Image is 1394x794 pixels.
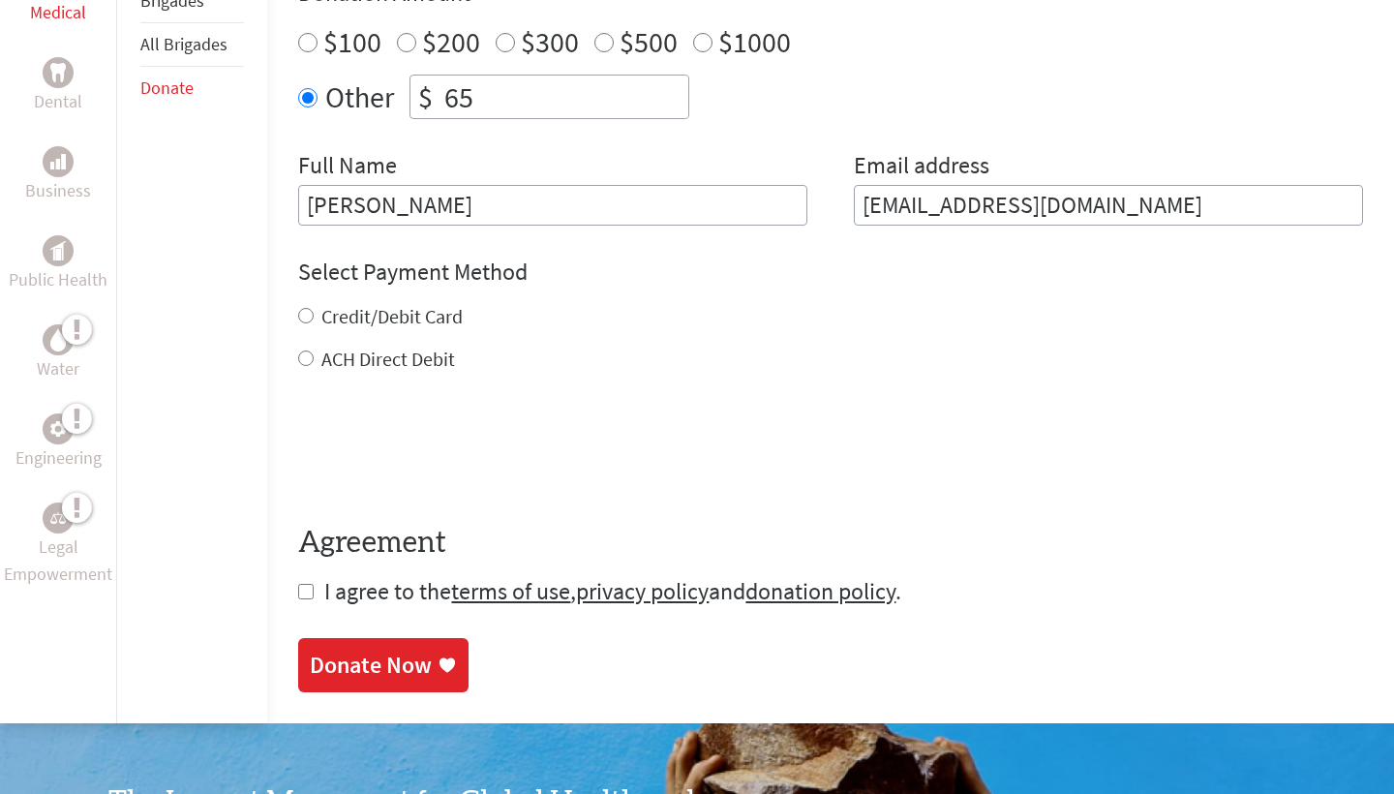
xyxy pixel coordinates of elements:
[298,185,807,226] input: Enter Full Name
[50,421,66,437] img: Engineering
[140,23,244,67] li: All Brigades
[140,76,194,99] a: Donate
[4,534,112,588] p: Legal Empowerment
[9,266,107,293] p: Public Health
[310,650,432,681] div: Donate Now
[718,23,791,60] label: $1000
[854,185,1363,226] input: Your Email
[4,503,112,588] a: Legal EmpowermentLegal Empowerment
[140,67,244,109] li: Donate
[298,526,1363,561] h4: Agreement
[620,23,678,60] label: $500
[43,57,74,88] div: Dental
[854,150,989,185] label: Email address
[25,177,91,204] p: Business
[321,304,463,328] label: Credit/Debit Card
[25,146,91,204] a: BusinessBusiness
[440,76,688,118] input: Enter Amount
[15,444,102,472] p: Engineering
[50,329,66,351] img: Water
[298,150,397,185] label: Full Name
[50,512,66,524] img: Legal Empowerment
[422,23,480,60] label: $200
[34,88,82,115] p: Dental
[9,235,107,293] a: Public HealthPublic Health
[15,413,102,472] a: EngineeringEngineering
[140,33,227,55] a: All Brigades
[321,347,455,371] label: ACH Direct Debit
[325,75,394,119] label: Other
[43,235,74,266] div: Public Health
[576,576,709,606] a: privacy policy
[298,257,1363,288] h4: Select Payment Method
[37,324,79,382] a: WaterWater
[410,76,440,118] div: $
[298,412,592,487] iframe: reCAPTCHA
[324,576,901,606] span: I agree to the , and .
[50,64,66,82] img: Dental
[298,638,469,692] a: Donate Now
[521,23,579,60] label: $300
[50,241,66,260] img: Public Health
[37,355,79,382] p: Water
[43,413,74,444] div: Engineering
[34,57,82,115] a: DentalDental
[50,154,66,169] img: Business
[451,576,570,606] a: terms of use
[745,576,895,606] a: donation policy
[43,146,74,177] div: Business
[43,324,74,355] div: Water
[323,23,381,60] label: $100
[43,503,74,534] div: Legal Empowerment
